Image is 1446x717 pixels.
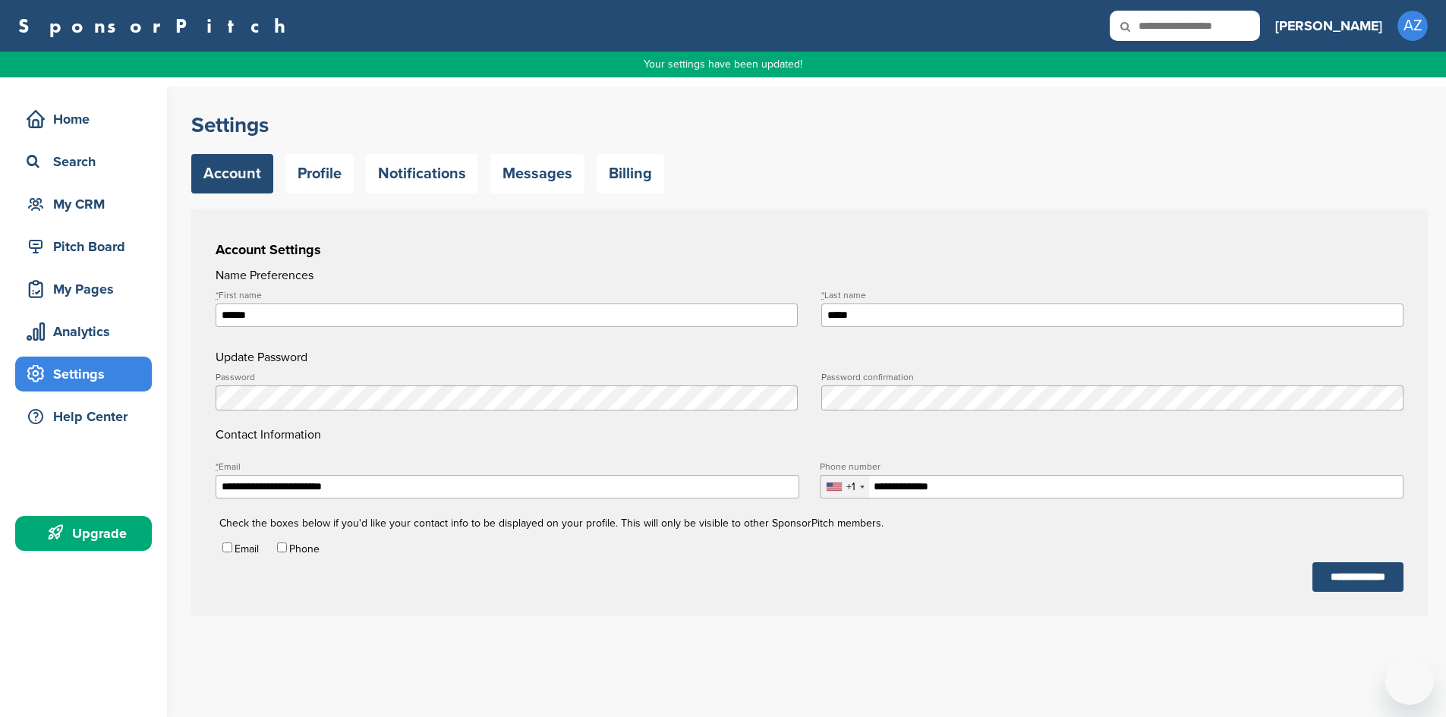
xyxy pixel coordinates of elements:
[216,348,1403,366] h4: Update Password
[216,266,1403,285] h4: Name Preferences
[15,272,152,307] a: My Pages
[820,462,1403,471] label: Phone number
[23,190,152,218] div: My CRM
[23,275,152,303] div: My Pages
[1397,11,1428,41] span: AZ
[15,102,152,137] a: Home
[846,482,855,492] div: +1
[285,154,354,193] a: Profile
[15,399,152,434] a: Help Center
[15,187,152,222] a: My CRM
[18,16,295,36] a: SponsorPitch
[15,144,152,179] a: Search
[191,112,1428,139] h2: Settings
[821,291,1403,300] label: Last name
[15,357,152,392] a: Settings
[23,233,152,260] div: Pitch Board
[216,373,798,382] label: Password
[1275,15,1382,36] h3: [PERSON_NAME]
[216,373,1403,444] h4: Contact Information
[289,542,320,555] label: Phone
[15,314,152,349] a: Analytics
[23,318,152,345] div: Analytics
[23,148,152,175] div: Search
[23,105,152,133] div: Home
[216,291,798,300] label: First name
[15,229,152,264] a: Pitch Board
[821,476,869,498] div: Selected country
[821,290,824,300] abbr: required
[15,516,152,551] a: Upgrade
[216,290,219,300] abbr: required
[235,542,259,555] label: Email
[366,154,478,193] a: Notifications
[490,154,584,193] a: Messages
[1275,9,1382,42] a: [PERSON_NAME]
[216,462,799,471] label: Email
[1385,656,1434,705] iframe: Button to launch messaging window
[23,403,152,430] div: Help Center
[23,520,152,547] div: Upgrade
[191,154,273,193] a: Account
[23,360,152,388] div: Settings
[216,239,1403,260] h3: Account Settings
[597,154,664,193] a: Billing
[821,373,1403,382] label: Password confirmation
[216,461,219,472] abbr: required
